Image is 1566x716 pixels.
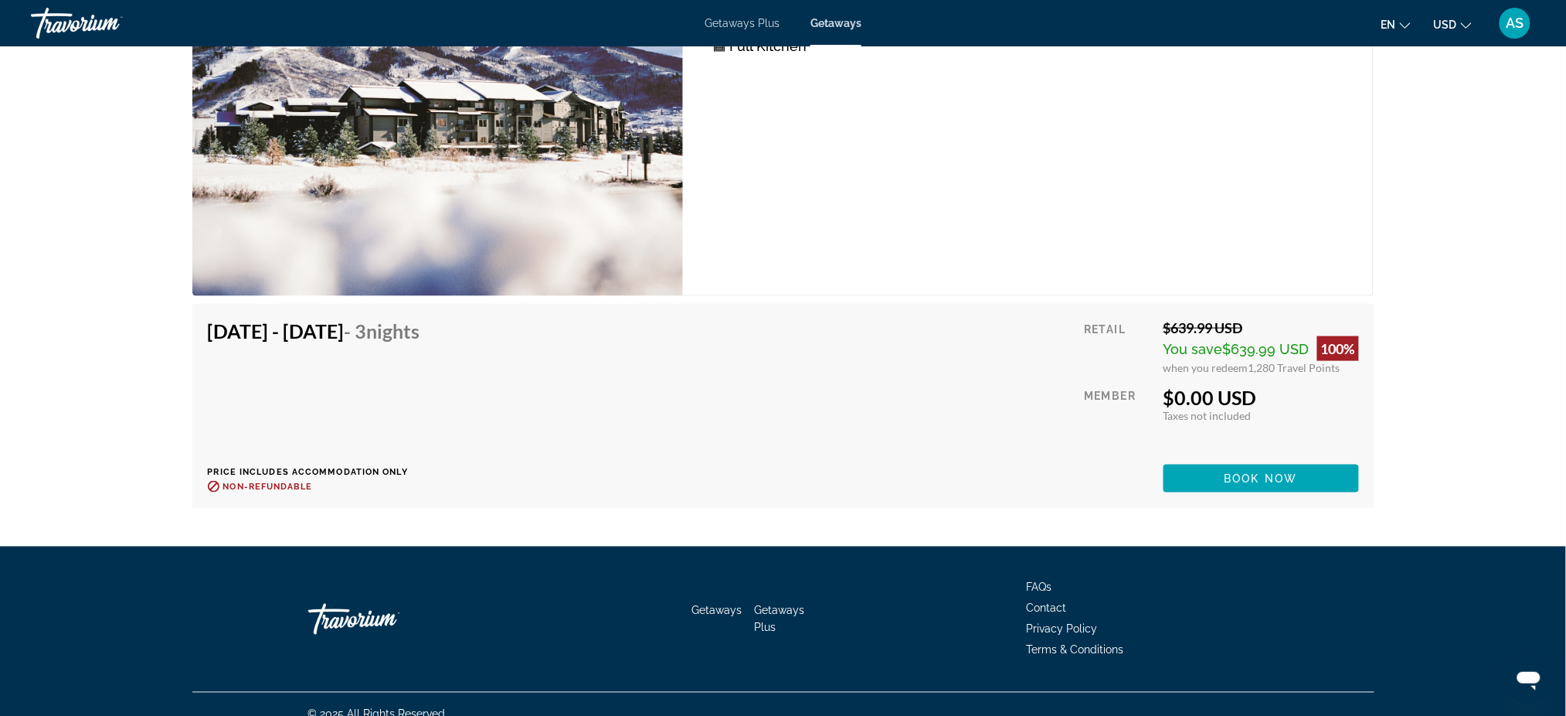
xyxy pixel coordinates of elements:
[1163,319,1359,336] div: $639.99 USD
[1225,472,1298,485] span: Book now
[1381,19,1396,31] span: en
[705,17,780,29] a: Getaways Plus
[1027,602,1067,615] a: Contact
[1027,581,1052,594] a: FAQs
[1317,336,1359,361] div: 100%
[208,467,432,477] p: Price includes accommodation only
[31,3,185,43] a: Travorium
[1163,341,1223,357] span: You save
[691,605,742,617] a: Getaways
[367,319,420,343] span: Nights
[1163,386,1359,409] div: $0.00 USD
[1381,13,1411,36] button: Change language
[1507,15,1524,31] span: AS
[1163,361,1248,374] span: when you redeem
[1027,644,1124,656] a: Terms & Conditions
[1163,465,1359,493] button: Book now
[1248,361,1340,374] span: 1,280 Travel Points
[1223,341,1310,357] span: $639.99 USD
[223,482,312,492] span: Non-refundable
[1495,7,1535,39] button: User Menu
[810,17,861,29] a: Getaways
[1084,386,1151,453] div: Member
[1027,623,1098,636] a: Privacy Policy
[1434,19,1457,31] span: USD
[1504,654,1554,704] iframe: Кнопка запуска окна обмена сообщениями
[308,596,463,643] a: Travorium
[345,319,420,343] span: - 3
[1434,13,1472,36] button: Change currency
[754,605,804,634] a: Getaways Plus
[208,319,420,343] h4: [DATE] - [DATE]
[1084,319,1151,374] div: Retail
[1163,409,1252,422] span: Taxes not included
